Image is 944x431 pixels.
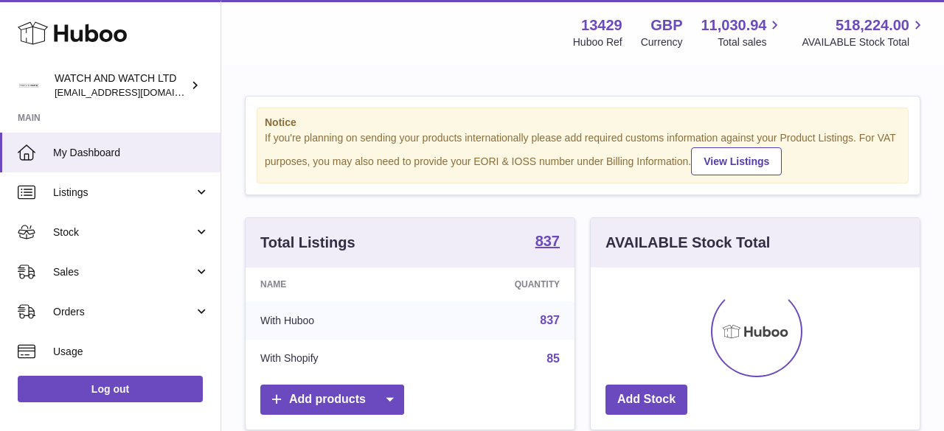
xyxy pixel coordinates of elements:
[260,385,404,415] a: Add products
[641,35,683,49] div: Currency
[53,305,194,319] span: Orders
[650,15,682,35] strong: GBP
[18,376,203,402] a: Log out
[605,233,770,253] h3: AVAILABLE Stock Total
[260,233,355,253] h3: Total Listings
[540,314,560,326] a: 837
[535,234,560,251] a: 837
[53,345,209,359] span: Usage
[802,15,926,49] a: 518,224.00 AVAILABLE Stock Total
[581,15,622,35] strong: 13429
[53,265,194,279] span: Sales
[718,35,783,49] span: Total sales
[836,15,909,35] span: 518,224.00
[55,71,187,99] div: WATCH AND WATCH LTD
[265,131,900,175] div: If you're planning on sending your products internationally please add required customs informati...
[691,147,782,175] a: View Listings
[246,340,423,378] td: With Shopify
[246,301,423,340] td: With Huboo
[605,385,687,415] a: Add Stock
[53,146,209,160] span: My Dashboard
[535,234,560,248] strong: 837
[546,352,560,365] a: 85
[53,186,194,200] span: Listings
[701,15,766,35] span: 11,030.94
[423,267,575,301] th: Quantity
[55,86,217,98] span: [EMAIL_ADDRESS][DOMAIN_NAME]
[701,15,783,49] a: 11,030.94 Total sales
[265,116,900,130] strong: Notice
[246,267,423,301] th: Name
[573,35,622,49] div: Huboo Ref
[18,74,40,97] img: internalAdmin-13429@internal.huboo.com
[53,225,194,239] span: Stock
[802,35,926,49] span: AVAILABLE Stock Total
